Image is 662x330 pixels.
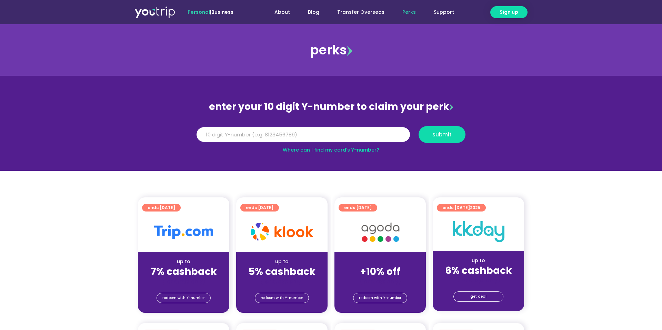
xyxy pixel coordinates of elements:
[240,204,279,212] a: ends [DATE]
[142,204,181,212] a: ends [DATE]
[143,258,224,265] div: up to
[432,132,452,137] span: submit
[197,126,465,148] form: Y Number
[255,293,309,303] a: redeem with Y-number
[261,293,303,303] span: redeem with Y-number
[470,292,487,301] span: get deal
[151,265,217,278] strong: 7% cashback
[249,265,315,278] strong: 5% cashback
[359,293,401,303] span: redeem with Y-number
[442,204,480,212] span: ends [DATE]
[246,204,273,212] span: ends [DATE]
[438,277,519,284] div: (for stays only)
[340,278,420,285] div: (for stays only)
[500,9,518,16] span: Sign up
[148,204,175,212] span: ends [DATE]
[252,6,463,19] nav: Menu
[193,98,469,116] div: enter your 10 digit Y-number to claim your perk
[242,258,322,265] div: up to
[437,204,486,212] a: ends [DATE]2025
[470,205,480,210] span: 2025
[445,264,512,277] strong: 6% cashback
[419,126,465,143] button: submit
[353,293,407,303] a: redeem with Y-number
[360,265,400,278] strong: +10% off
[438,257,519,264] div: up to
[265,6,299,19] a: About
[490,6,528,18] a: Sign up
[242,278,322,285] div: (for stays only)
[157,293,211,303] a: redeem with Y-number
[299,6,328,19] a: Blog
[188,9,233,16] span: |
[344,204,372,212] span: ends [DATE]
[162,293,205,303] span: redeem with Y-number
[143,278,224,285] div: (for stays only)
[188,9,210,16] span: Personal
[328,6,393,19] a: Transfer Overseas
[425,6,463,19] a: Support
[393,6,425,19] a: Perks
[283,146,379,153] a: Where can I find my card’s Y-number?
[197,127,410,142] input: 10 digit Y-number (e.g. 8123456789)
[374,258,387,265] span: up to
[339,204,377,212] a: ends [DATE]
[453,291,503,302] a: get deal
[211,9,233,16] a: Business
